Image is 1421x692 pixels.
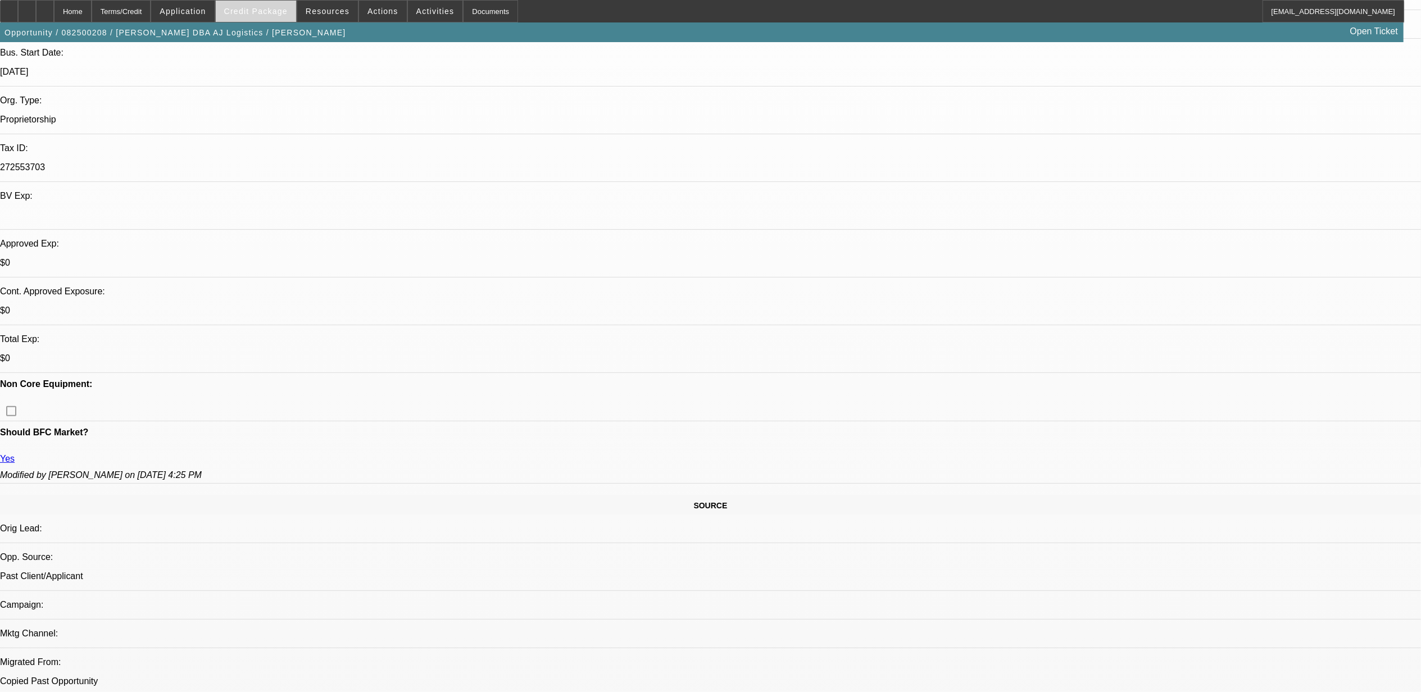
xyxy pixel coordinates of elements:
[160,7,206,16] span: Application
[408,1,463,22] button: Activities
[4,28,346,37] span: Opportunity / 082500208 / [PERSON_NAME] DBA AJ Logistics / [PERSON_NAME]
[416,7,455,16] span: Activities
[224,7,288,16] span: Credit Package
[306,7,349,16] span: Resources
[216,1,296,22] button: Credit Package
[1346,22,1402,41] a: Open Ticket
[151,1,214,22] button: Application
[359,1,407,22] button: Actions
[694,501,728,510] span: SOURCE
[367,7,398,16] span: Actions
[297,1,358,22] button: Resources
